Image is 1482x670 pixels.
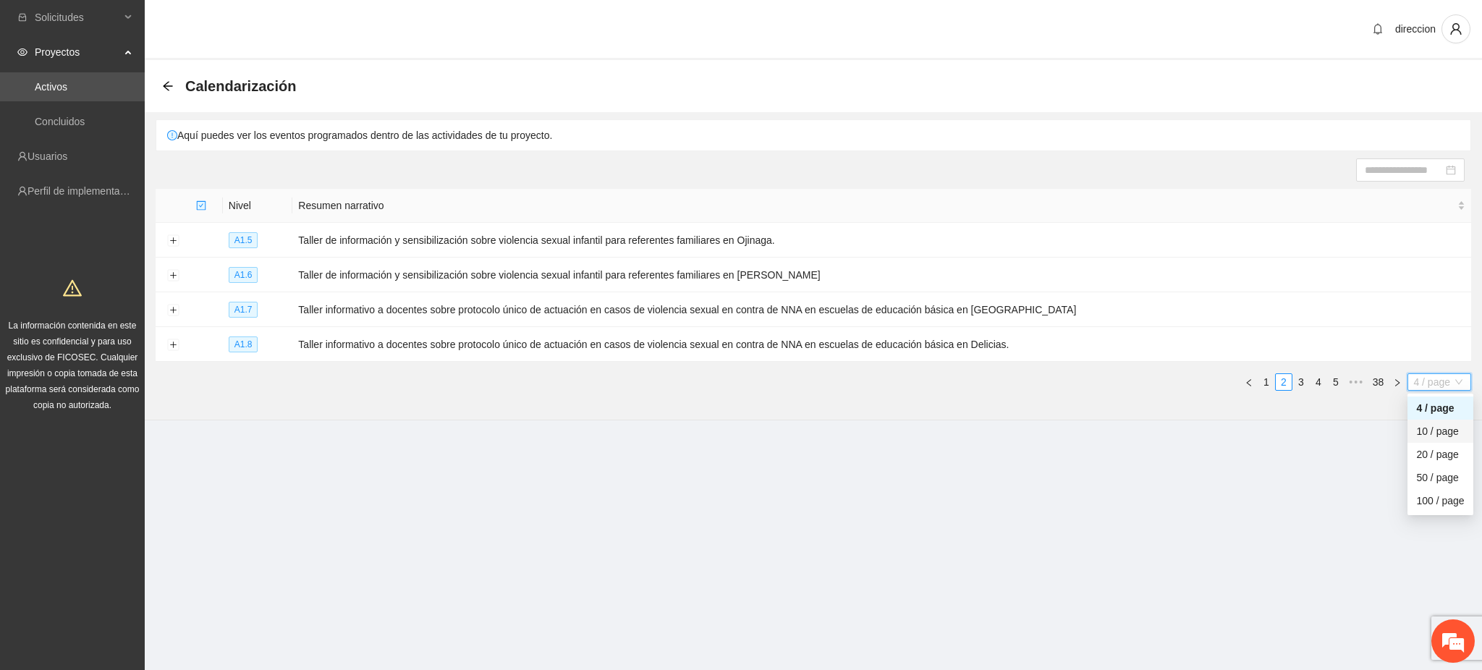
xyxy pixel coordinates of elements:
[1407,466,1473,489] div: 50 / page
[35,116,85,127] a: Concluidos
[1292,373,1310,391] li: 3
[35,81,67,93] a: Activos
[7,395,276,446] textarea: Escriba su mensaje y pulse “Intro”
[292,189,1471,223] th: Resumen narrativo
[1368,374,1389,390] a: 38
[1310,374,1326,390] a: 4
[167,270,179,281] button: Expand row
[292,223,1471,258] td: Taller de información y sensibilización sobre violencia sexual infantil para referentes familiare...
[1416,446,1464,462] div: 20 / page
[167,305,179,316] button: Expand row
[1416,400,1464,416] div: 4 / page
[35,3,120,32] span: Solicitudes
[1328,374,1344,390] a: 5
[185,75,296,98] span: Calendarización
[63,279,82,297] span: warning
[1275,373,1292,391] li: 2
[167,130,177,140] span: exclamation-circle
[17,47,27,57] span: eye
[1407,420,1473,443] div: 10 / page
[1258,374,1274,390] a: 1
[1416,493,1464,509] div: 100 / page
[229,267,258,283] span: A1.6
[1276,374,1292,390] a: 2
[1416,470,1464,485] div: 50 / page
[156,120,1470,150] div: Aquí puedes ver los eventos programados dentro de las actividades de tu proyecto.
[1327,373,1345,391] li: 5
[75,74,243,93] div: Chatee con nosotros ahora
[162,80,174,93] div: Back
[298,198,1455,213] span: Resumen narrativo
[167,339,179,351] button: Expand row
[1345,373,1368,391] li: Next 5 Pages
[237,7,272,42] div: Minimizar ventana de chat en vivo
[27,185,140,197] a: Perfil de implementadora
[1413,374,1465,390] span: 4 / page
[292,292,1471,327] td: Taller informativo a docentes sobre protocolo único de actuación en casos de violencia sexual en ...
[229,302,258,318] span: A1.7
[1245,378,1253,387] span: left
[1240,373,1258,391] li: Previous Page
[1240,373,1258,391] button: left
[229,232,258,248] span: A1.5
[292,258,1471,292] td: Taller de información y sensibilización sobre violencia sexual infantil para referentes familiare...
[1389,373,1406,391] li: Next Page
[1441,14,1470,43] button: user
[27,150,67,162] a: Usuarios
[292,327,1471,362] td: Taller informativo a docentes sobre protocolo único de actuación en casos de violencia sexual en ...
[1442,22,1470,35] span: user
[1416,423,1464,439] div: 10 / page
[1293,374,1309,390] a: 3
[35,38,120,67] span: Proyectos
[1366,17,1389,41] button: bell
[1407,443,1473,466] div: 20 / page
[1395,23,1436,35] span: direccion
[196,200,206,211] span: check-square
[17,12,27,22] span: inbox
[162,80,174,92] span: arrow-left
[1310,373,1327,391] li: 4
[1407,489,1473,512] div: 100 / page
[1393,378,1402,387] span: right
[6,321,140,410] span: La información contenida en este sitio es confidencial y para uso exclusivo de FICOSEC. Cualquier...
[229,336,258,352] span: A1.8
[1368,373,1389,391] li: 38
[1345,373,1368,391] span: •••
[1367,23,1389,35] span: bell
[1258,373,1275,391] li: 1
[167,235,179,247] button: Expand row
[1407,373,1471,391] div: Page Size
[1407,397,1473,420] div: 4 / page
[1389,373,1406,391] button: right
[223,189,293,223] th: Nivel
[84,193,200,339] span: Estamos en línea.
